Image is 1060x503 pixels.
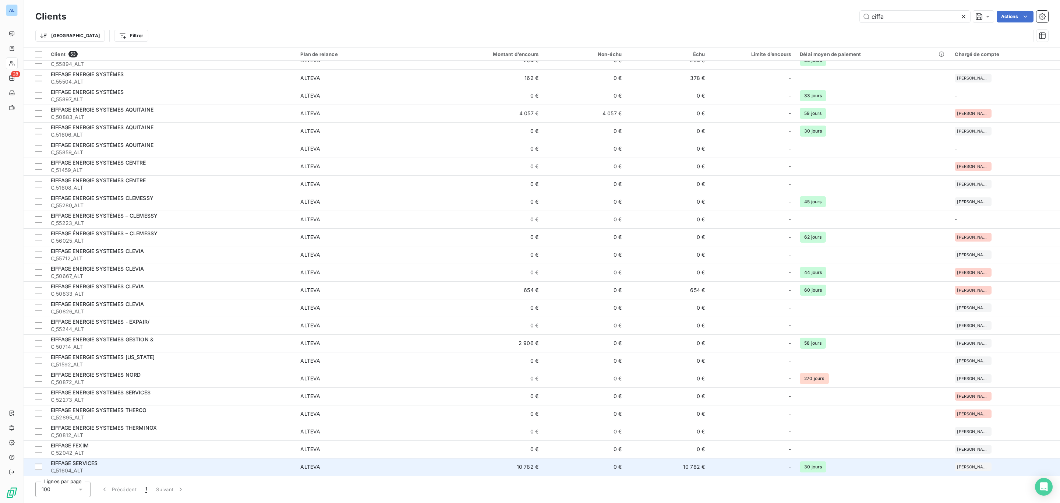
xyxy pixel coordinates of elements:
div: ALTEVA [300,286,320,294]
div: ALTEVA [300,393,320,400]
span: EIFFAGE ENERGIE SYSTÈMES AQUITAINE [51,142,153,148]
td: 0 € [431,193,543,211]
span: - [789,233,791,241]
td: 0 € [626,264,709,281]
span: C_51608_ALT [51,184,291,191]
span: EIFFAGE ENERGIE SYSTEMES GESTION & [51,336,153,342]
span: [PERSON_NAME] [957,306,989,310]
span: EIFFAGE ÉNERGIE SYSTÈMES – CLEMESSY [51,230,158,236]
span: 44 jours [800,267,826,278]
div: ALTEVA [300,216,320,223]
div: Échu [630,51,705,57]
span: - [955,216,957,222]
td: 0 € [431,370,543,387]
td: 0 € [543,440,626,458]
span: EIFFAGE ENERGIE SYSTEMES CLEVIA [51,283,144,289]
span: C_51592_ALT [51,361,291,368]
span: [PERSON_NAME] [957,129,989,133]
span: 62 jours [800,232,826,243]
span: C_55897_ALT [51,96,291,103]
span: - [789,286,791,294]
span: EIFFAGE ENERGIE SYSTEMES CLEVIA [51,248,144,254]
span: [PERSON_NAME] [957,465,989,469]
td: 0 € [543,281,626,299]
button: Précédent [96,482,141,497]
div: Montant d'encours [436,51,538,57]
td: 0 € [626,175,709,193]
div: ALTEVA [300,375,320,382]
td: 0 € [626,405,709,423]
span: [PERSON_NAME] [957,359,989,363]
td: 0 € [431,317,543,334]
td: 0 € [626,211,709,228]
div: ALTEVA [300,340,320,347]
span: C_50872_ALT [51,379,291,386]
span: C_55223_ALT [51,219,291,227]
td: 378 € [626,69,709,87]
span: C_50667_ALT [51,272,291,280]
div: AL [6,4,18,16]
span: 28 [11,71,20,77]
span: - [789,322,791,329]
span: 100 [42,486,50,493]
span: C_55280_ALT [51,202,291,209]
td: 0 € [543,87,626,105]
span: C_55894_ALT [51,60,291,68]
span: [PERSON_NAME] [957,341,989,345]
td: 0 € [431,246,543,264]
span: - [789,92,791,99]
span: C_50714_ALT [51,343,291,351]
span: [PERSON_NAME] [957,200,989,204]
div: ALTEVA [300,92,320,99]
td: 0 € [431,122,543,140]
td: 0 € [626,228,709,246]
div: ALTEVA [300,74,320,82]
span: C_50826_ALT [51,308,291,315]
div: ALTEVA [300,322,320,329]
span: - [789,269,791,276]
td: 0 € [543,193,626,211]
td: 0 € [626,122,709,140]
td: 0 € [543,317,626,334]
span: 58 jours [800,338,826,349]
td: 0 € [431,228,543,246]
td: 4 057 € [431,105,543,122]
td: 0 € [626,193,709,211]
span: C_50883_ALT [51,113,291,121]
span: 30 jours [800,461,826,472]
div: ALTEVA [300,180,320,188]
span: EIFFAGE ENERGIE SYSTEMES CENTRE [51,159,146,166]
div: Open Intercom Messenger [1035,478,1053,496]
td: 0 € [543,423,626,440]
td: 10 782 € [431,458,543,476]
span: EIFFAGE ENERGIE SYSTEMES AQUITAINE [51,106,153,113]
td: 0 € [431,405,543,423]
span: - [789,375,791,382]
div: ALTEVA [300,269,320,276]
span: [PERSON_NAME] [957,447,989,451]
td: 0 € [543,158,626,175]
span: - [789,110,791,117]
span: 33 jours [800,90,826,101]
img: Logo LeanPay [6,487,18,499]
td: 0 € [626,317,709,334]
span: C_51604_ALT [51,467,291,474]
span: EIFFAGE ENERGIE SYSTEMES CLEVIA [51,265,144,272]
span: EIFFAGE ENERGIE SYSTEMES AQUITAINE [51,124,153,130]
div: ALTEVA [300,410,320,418]
span: C_52042_ALT [51,449,291,457]
td: 0 € [431,158,543,175]
div: ALTEVA [300,163,320,170]
td: 0 € [543,334,626,352]
td: 0 € [626,299,709,317]
span: EIFFAGE ENERGIE SYSTEMES THERCO [51,407,147,413]
span: 53 [68,51,78,57]
div: ALTEVA [300,463,320,471]
span: Client [51,51,66,57]
div: ALTEVA [300,198,320,205]
td: 0 € [431,140,543,158]
span: C_55859_ALT [51,149,291,156]
span: C_51459_ALT [51,166,291,174]
span: EIFFAGE ENERGIE SYSTEMES CLEVIA [51,301,144,307]
td: 0 € [543,458,626,476]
